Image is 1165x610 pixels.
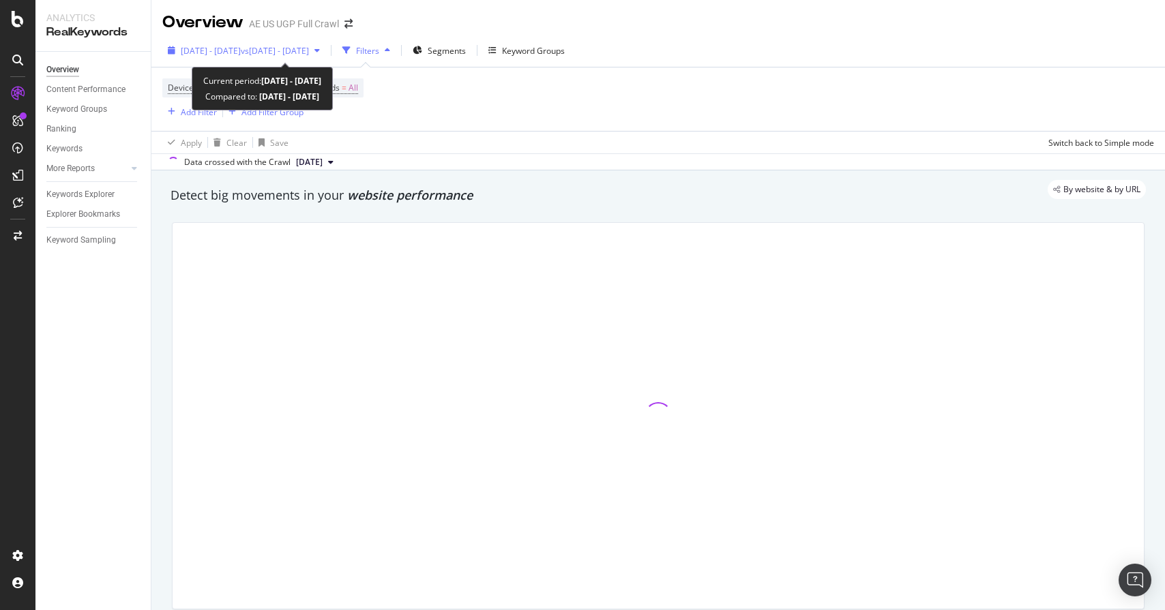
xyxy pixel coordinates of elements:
[46,82,141,97] a: Content Performance
[203,73,321,89] div: Current period:
[270,137,289,149] div: Save
[349,78,358,97] span: All
[46,25,140,40] div: RealKeywords
[46,142,141,156] a: Keywords
[46,233,141,247] a: Keyword Sampling
[46,102,141,117] a: Keyword Groups
[241,106,304,118] div: Add Filter Group
[1048,180,1146,199] div: legacy label
[291,154,339,170] button: [DATE]
[208,132,247,153] button: Clear
[407,40,471,61] button: Segments
[428,45,466,57] span: Segments
[46,63,79,77] div: Overview
[1063,185,1140,194] span: By website & by URL
[162,40,325,61] button: [DATE] - [DATE]vs[DATE] - [DATE]
[241,45,309,57] span: vs [DATE] - [DATE]
[261,75,321,87] b: [DATE] - [DATE]
[223,104,304,120] button: Add Filter Group
[46,233,116,247] div: Keyword Sampling
[342,82,346,93] span: =
[162,132,202,153] button: Apply
[46,142,83,156] div: Keywords
[181,45,241,57] span: [DATE] - [DATE]
[296,156,323,168] span: 2023 Jul. 28th
[249,17,339,31] div: AE US UGP Full Crawl
[162,104,217,120] button: Add Filter
[46,63,141,77] a: Overview
[344,19,353,29] div: arrow-right-arrow-left
[168,82,194,93] span: Device
[226,137,247,149] div: Clear
[162,11,244,34] div: Overview
[46,207,120,222] div: Explorer Bookmarks
[337,40,396,61] button: Filters
[1119,564,1151,596] div: Open Intercom Messenger
[502,45,565,57] div: Keyword Groups
[46,162,95,176] div: More Reports
[483,40,570,61] button: Keyword Groups
[46,122,141,136] a: Ranking
[46,82,126,97] div: Content Performance
[184,156,291,168] div: Data crossed with the Crawl
[46,162,128,176] a: More Reports
[46,11,140,25] div: Analytics
[1048,137,1154,149] div: Switch back to Simple mode
[46,187,115,202] div: Keywords Explorer
[46,207,141,222] a: Explorer Bookmarks
[257,91,319,102] b: [DATE] - [DATE]
[46,122,76,136] div: Ranking
[205,89,319,104] div: Compared to:
[253,132,289,153] button: Save
[356,45,379,57] div: Filters
[1043,132,1154,153] button: Switch back to Simple mode
[46,187,141,202] a: Keywords Explorer
[46,102,107,117] div: Keyword Groups
[181,137,202,149] div: Apply
[181,106,217,118] div: Add Filter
